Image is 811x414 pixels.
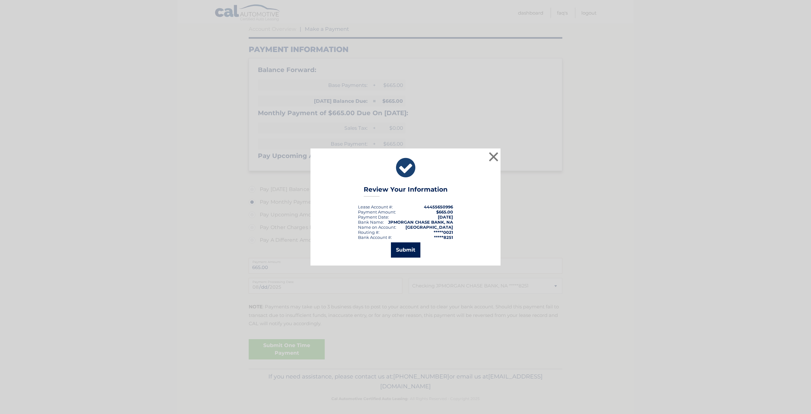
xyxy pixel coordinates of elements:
strong: [GEOGRAPHIC_DATA] [405,225,453,230]
span: $665.00 [436,209,453,214]
div: Bank Name: [358,220,384,225]
strong: JPMORGAN CHASE BANK, NA [388,220,453,225]
div: Bank Account #: [358,235,392,240]
div: : [358,214,389,220]
div: Name on Account: [358,225,396,230]
div: Routing #: [358,230,380,235]
div: Lease Account #: [358,204,393,209]
button: × [487,150,500,163]
div: Payment Amount: [358,209,396,214]
strong: 44455650996 [424,204,453,209]
button: Submit [391,242,420,258]
h3: Review Your Information [364,186,448,197]
span: Payment Date [358,214,388,220]
span: [DATE] [438,214,453,220]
